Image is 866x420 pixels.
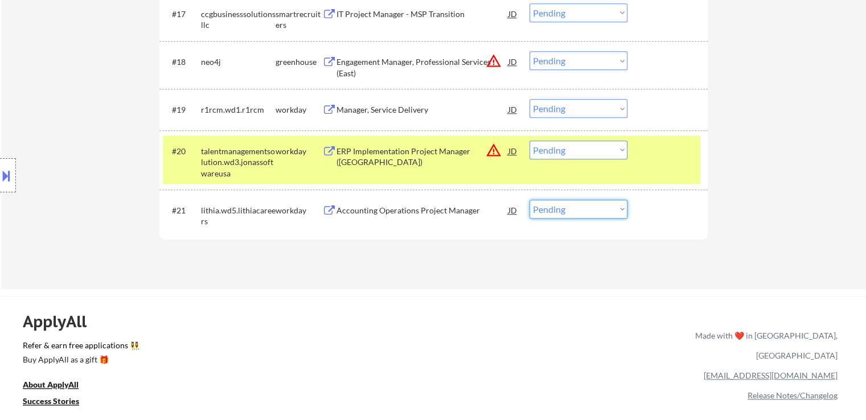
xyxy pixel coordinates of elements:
[507,200,519,220] div: JD
[23,395,95,409] a: Success Stories
[23,353,137,368] a: Buy ApplyAll as a gift 🎁
[276,104,322,116] div: workday
[23,378,95,393] a: About ApplyAll
[276,146,322,157] div: workday
[507,141,519,161] div: JD
[201,205,276,227] div: lithia.wd5.lithiacareers
[201,56,276,68] div: neo4j
[23,312,100,331] div: ApplyAll
[336,205,508,216] div: Accounting Operations Project Manager
[507,99,519,120] div: JD
[336,146,508,168] div: ERP Implementation Project Manager ([GEOGRAPHIC_DATA])
[276,205,322,216] div: workday
[336,56,508,79] div: Engagement Manager, Professional Services (East)
[23,341,457,353] a: Refer & earn free applications 👯‍♀️
[507,51,519,72] div: JD
[704,370,838,380] a: [EMAIL_ADDRESS][DOMAIN_NAME]
[172,56,192,68] div: #18
[691,326,838,365] div: Made with ❤️ in [GEOGRAPHIC_DATA], [GEOGRAPHIC_DATA]
[336,104,508,116] div: Manager, Service Delivery
[201,146,276,179] div: talentmanagementsolution.wd3.jonassoftwareusa
[23,380,79,389] u: About ApplyAll
[201,104,276,116] div: r1rcm.wd1.r1rcm
[336,9,508,20] div: IT Project Manager - MSP Transition
[486,142,502,158] button: warning_amber
[276,56,322,68] div: greenhouse
[748,390,838,400] a: Release Notes/Changelog
[276,9,322,31] div: smartrecruiters
[23,396,79,406] u: Success Stories
[201,9,276,31] div: ccgbusinesssolutionsllc
[486,53,502,69] button: warning_amber
[23,356,137,364] div: Buy ApplyAll as a gift 🎁
[507,3,519,24] div: JD
[172,9,192,20] div: #17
